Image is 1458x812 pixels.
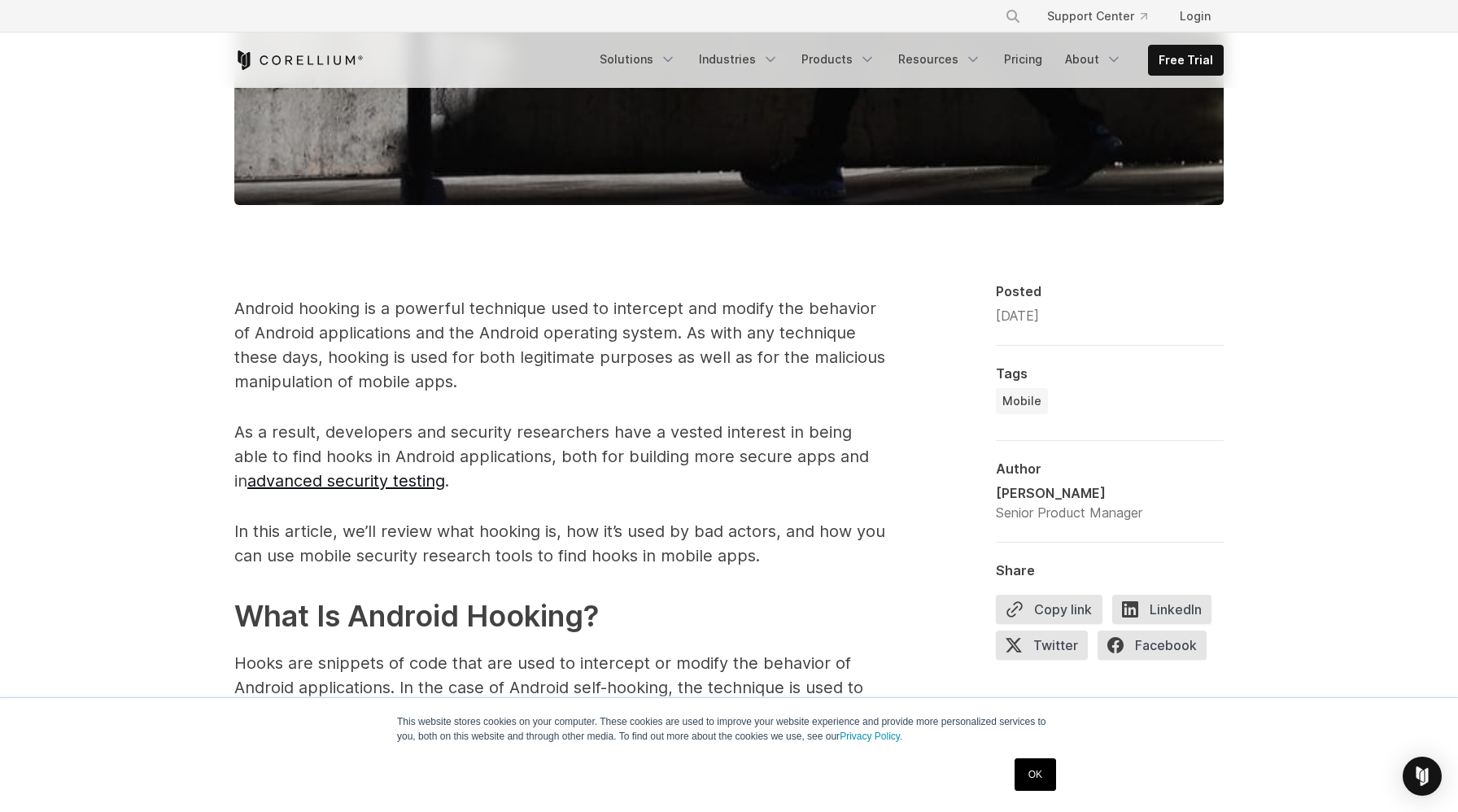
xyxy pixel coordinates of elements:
p: In this article, we’ll review what hooking is, how it’s used by bad actors, and how you can use m... [234,519,885,568]
a: Twitter [996,631,1098,666]
a: Support Center [1034,2,1160,31]
p: This website stores cookies on your computer. These cookies are used to improve your website expe... [397,714,1061,744]
a: LinkedIn [1112,595,1221,631]
a: advanced security testing [247,471,445,491]
div: Posted [996,283,1224,299]
p: As a result, developers and security researchers have a vested interest in being able to find hoo... [234,420,885,493]
span: [DATE] [996,308,1039,324]
div: Open Intercom Messenger [1403,757,1442,796]
a: Facebook [1098,631,1216,666]
p: Android hooking is a powerful technique used to intercept and modify the behavior of Android appl... [234,296,885,394]
div: Tags [996,365,1224,382]
div: [PERSON_NAME] [996,483,1142,503]
button: Copy link [996,595,1102,624]
a: Privacy Policy. [840,731,902,742]
a: OK [1015,758,1056,791]
a: Mobile [996,388,1048,414]
a: Free Trial [1149,46,1223,75]
div: Navigation Menu [590,45,1224,76]
span: Mobile [1002,393,1041,409]
span: LinkedIn [1112,595,1211,624]
p: Hooks are snippets of code that are used to intercept or modify the behavior of Android applicati... [234,651,885,749]
div: Author [996,461,1224,477]
a: Resources [888,45,991,74]
button: Search [998,2,1028,31]
a: Industries [689,45,788,74]
a: Corellium Home [234,50,364,70]
div: Senior Product Manager [996,503,1142,522]
a: Login [1167,2,1224,31]
a: Solutions [590,45,686,74]
h2: What Is Android Hooking? [234,594,885,638]
a: Products [792,45,885,74]
div: Share [996,562,1224,578]
a: About [1055,45,1132,74]
span: Twitter [996,631,1088,660]
a: Pricing [994,45,1052,74]
div: Navigation Menu [985,2,1224,31]
span: Facebook [1098,631,1207,660]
